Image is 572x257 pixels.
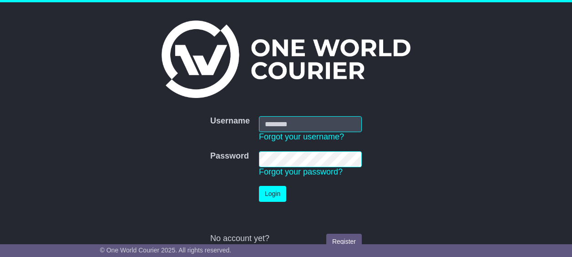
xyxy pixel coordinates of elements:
[210,116,250,126] label: Username
[162,21,410,98] img: One World
[210,151,249,161] label: Password
[326,234,362,250] a: Register
[259,186,286,202] button: Login
[259,167,343,176] a: Forgot your password?
[259,132,344,141] a: Forgot your username?
[210,234,362,244] div: No account yet?
[100,247,232,254] span: © One World Courier 2025. All rights reserved.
